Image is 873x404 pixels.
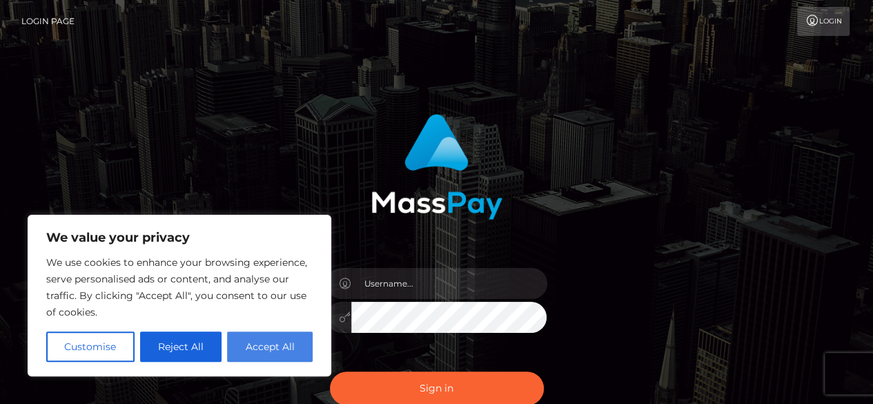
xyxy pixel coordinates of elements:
p: We value your privacy [46,229,313,246]
button: Reject All [140,331,222,362]
a: Login Page [21,7,75,36]
img: MassPay Login [371,114,502,220]
p: We use cookies to enhance your browsing experience, serve personalised ads or content, and analys... [46,254,313,320]
button: Customise [46,331,135,362]
button: Accept All [227,331,313,362]
a: Login [797,7,850,36]
input: Username... [351,268,547,299]
div: We value your privacy [28,215,331,376]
